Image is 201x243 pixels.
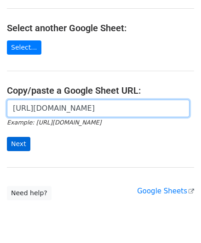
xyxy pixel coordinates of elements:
small: Example: [URL][DOMAIN_NAME] [7,119,101,126]
input: Paste your Google Sheet URL here [7,100,190,117]
h4: Select another Google Sheet: [7,23,194,34]
a: Google Sheets [137,187,194,195]
input: Next [7,137,30,151]
a: Select... [7,40,41,55]
a: Need help? [7,186,52,200]
iframe: Chat Widget [155,199,201,243]
h4: Copy/paste a Google Sheet URL: [7,85,194,96]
